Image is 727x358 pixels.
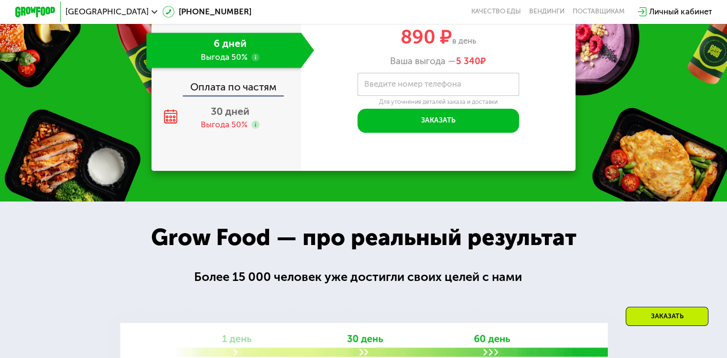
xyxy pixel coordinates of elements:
a: [PHONE_NUMBER] [163,6,251,18]
div: Более 15 000 человек уже достигли своих целей с нами [194,268,533,286]
span: 890 ₽ [401,25,452,48]
span: ₽ [456,56,486,67]
div: поставщикам [573,8,625,16]
label: Введите номер телефона [364,81,461,87]
span: 30 дней [211,105,250,117]
div: Заказать [626,307,708,326]
div: Grow Food — про реальный результат [134,220,593,255]
span: [GEOGRAPHIC_DATA] [65,8,149,16]
div: Личный кабинет [649,6,712,18]
a: Качество еды [471,8,521,16]
button: Заказать [358,109,519,133]
div: Для уточнения деталей заказа и доставки [358,98,519,106]
span: в день [452,36,476,45]
a: Вендинги [529,8,564,16]
div: Выгода 50% [201,119,248,130]
span: 5 340 [456,56,480,67]
div: Оплата по частям [152,72,301,95]
div: Ваша выгода — [301,56,576,67]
